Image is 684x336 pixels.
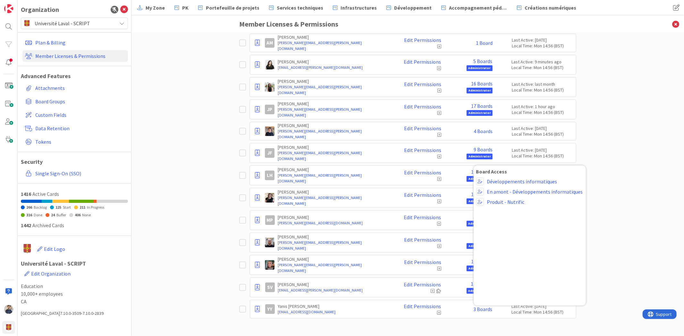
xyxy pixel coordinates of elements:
[404,104,441,109] a: Edit Permissions
[22,82,128,94] a: Attachments
[265,148,274,158] div: JF
[37,242,65,256] button: Edit Logo
[341,4,377,12] span: Infrastructures
[265,2,327,13] a: Services techniques
[476,40,493,46] a: 1 Board
[512,37,573,43] div: Last Active: [DATE]
[404,214,441,220] a: Edit Permissions
[278,189,390,195] p: [PERSON_NAME]
[278,150,390,162] a: [PERSON_NAME][EMAIL_ADDRESS][PERSON_NAME][DOMAIN_NAME]
[265,38,274,48] div: AM
[4,305,13,314] img: MW
[265,283,275,292] div: SV
[146,4,165,12] span: My Zone
[474,147,493,152] a: 9 Boards
[404,147,441,153] a: Edit Permissions
[474,306,493,312] a: 3 Boards
[34,212,42,217] span: Done
[278,262,390,274] a: [PERSON_NAME][EMAIL_ADDRESS][PERSON_NAME][DOMAIN_NAME]
[474,58,493,64] a: 5 Boards
[21,5,59,14] div: Organization
[13,1,29,9] span: Support
[487,199,525,205] a: Produit - Nutrific
[21,221,128,229] div: Archived Cards
[471,259,493,264] a: 17 Boards
[21,190,128,198] div: Active Cards
[404,282,441,287] a: Edit Permissions
[35,19,114,28] span: Université Laval - SCRIPT
[26,205,32,210] span: 266
[22,136,128,148] a: Tokens
[394,4,432,12] span: Développement
[265,304,275,314] div: YY
[467,110,493,116] span: Administrator
[278,40,390,52] a: [PERSON_NAME][EMAIL_ADDRESS][PERSON_NAME][DOMAIN_NAME]
[404,259,441,265] a: Edit Permissions
[21,290,128,298] span: 10,000+ employees
[278,287,390,293] a: [EMAIL_ADDRESS][PERSON_NAME][DOMAIN_NAME]
[512,65,573,70] div: Local Time: Mon 14:56 (BST)
[194,2,263,13] a: Portefeuille de projets
[22,50,128,62] a: Member Licenses & Permissions
[171,2,192,13] a: PK
[404,192,441,198] a: Edit Permissions
[278,214,390,220] p: [PERSON_NAME]
[265,126,274,136] img: JC
[44,246,65,252] span: Edit Logo
[513,2,580,13] a: Créations numériques
[56,212,66,217] span: Buffer
[278,34,390,40] p: [PERSON_NAME]
[31,270,71,277] span: Edit Organization
[512,131,573,137] div: Local Time: Mon 14:56 (BST)
[87,205,104,210] span: In Progress
[55,205,61,210] span: 125
[278,172,390,184] a: [PERSON_NAME][EMAIL_ADDRESS][PERSON_NAME][DOMAIN_NAME]
[278,84,390,96] a: [PERSON_NAME][EMAIL_ADDRESS][PERSON_NAME][DOMAIN_NAME]
[278,78,390,84] p: [PERSON_NAME]
[449,4,507,12] span: Accompagnement pédagogique
[404,125,441,131] a: Edit Permissions
[21,73,128,80] h1: Advanced Features
[329,2,381,13] a: Infrastructures
[21,260,128,280] h1: Université Laval - SCRIPT
[22,19,31,28] img: avatar
[278,167,390,172] p: [PERSON_NAME]
[467,176,493,182] span: Administrator
[467,88,493,93] span: Administrator
[383,2,435,13] a: Développement
[22,37,128,48] a: Plan & Billing
[512,153,573,159] div: Local Time: Mon 14:56 (BST)
[278,309,390,315] a: [EMAIL_ADDRESS][DOMAIN_NAME]
[467,266,493,271] span: Administrator
[471,103,493,109] a: 17 Boards
[404,81,441,87] a: Edit Permissions
[278,65,390,70] a: [EMAIL_ADDRESS][PERSON_NAME][DOMAIN_NAME]
[278,303,390,309] p: Yanis [PERSON_NAME]
[487,189,583,195] a: En amont - Développements informatiques
[35,111,125,119] span: Custom Fields
[22,168,128,179] a: Single Sign-On (SSO)
[21,242,34,255] img: avatar
[512,147,573,153] div: Last Active: [DATE]
[24,267,71,280] button: Edit Organization
[35,124,125,132] span: Data Retention
[512,81,573,87] div: Last Active: last month
[467,221,493,227] span: Administrator
[35,98,125,105] span: Board Groups
[21,298,128,305] span: CA
[404,170,441,175] a: Edit Permissions
[21,282,128,290] span: Education
[512,309,573,315] div: Local Time: Mon 14:56 (BST)
[467,198,493,204] span: Administrator
[4,323,13,332] img: avatar
[467,243,493,249] span: Administrator
[278,282,390,287] p: [PERSON_NAME]
[21,310,128,317] div: [GEOGRAPHIC_DATA] 7.10.0-3509-7.10.0-2839
[278,195,390,206] a: [PERSON_NAME][EMAIL_ADDRESS][PERSON_NAME][DOMAIN_NAME]
[512,59,573,65] div: Last Active: 9 minutes ago
[476,169,583,174] div: Board Access
[265,105,274,114] div: JP
[265,215,275,225] div: MP
[278,107,390,118] a: [PERSON_NAME][EMAIL_ADDRESS][PERSON_NAME][DOMAIN_NAME]
[525,4,576,12] span: Créations numériques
